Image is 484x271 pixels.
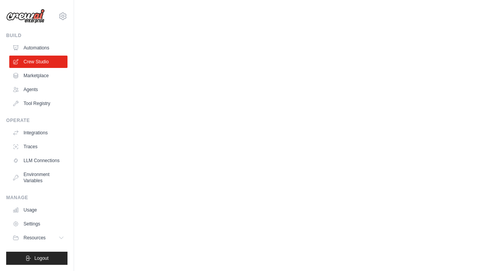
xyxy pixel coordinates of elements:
a: Settings [9,218,67,230]
div: Operate [6,117,67,124]
a: Environment Variables [9,168,67,187]
a: Agents [9,83,67,96]
a: Integrations [9,127,67,139]
a: Marketplace [9,69,67,82]
a: Usage [9,204,67,216]
div: Build [6,32,67,39]
a: Crew Studio [9,56,67,68]
div: Manage [6,195,67,201]
a: LLM Connections [9,154,67,167]
span: Logout [34,255,49,261]
a: Automations [9,42,67,54]
button: Logout [6,252,67,265]
img: Logo [6,9,45,24]
a: Tool Registry [9,97,67,110]
a: Traces [9,141,67,153]
button: Resources [9,232,67,244]
span: Resources [24,235,46,241]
